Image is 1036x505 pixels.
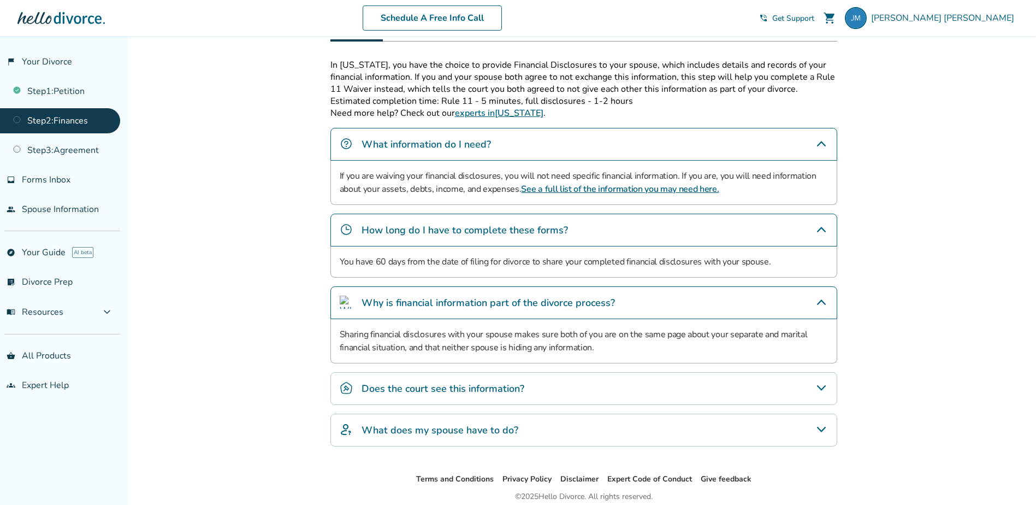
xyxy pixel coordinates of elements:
span: menu_book [7,308,15,316]
img: jeb.moffitt@gmail.com [845,7,867,29]
h4: Why is financial information part of the divorce process? [362,296,615,310]
span: phone_in_talk [759,14,768,22]
div: What information do I need? [330,128,837,161]
li: Give feedback [701,473,751,486]
img: What does my spouse have to do? [340,423,353,436]
span: Resources [7,306,63,318]
p: Estimated completion time: Rule 11 - 5 minutes, full disclosures - 1-2 hours [330,95,837,107]
img: What information do I need? [340,137,353,150]
a: phone_in_talkGet Support [759,13,814,24]
h4: What information do I need? [362,137,491,151]
div: Does the court see this information? [330,372,837,405]
span: flag_2 [7,57,15,66]
div: Why is financial information part of the divorce process? [330,286,837,319]
li: Disclaimer [560,473,599,486]
span: people [7,205,15,214]
img: Does the court see this information? [340,381,353,395]
img: How long do I have to complete these forms? [340,223,353,236]
span: shopping_basket [7,351,15,360]
span: expand_more [100,306,114,319]
span: inbox [7,175,15,184]
div: How long do I have to complete these forms? [330,214,837,246]
span: Forms Inbox [22,174,70,186]
a: experts in[US_STATE] [455,107,543,119]
h4: How long do I have to complete these forms? [362,223,568,237]
iframe: Chat Widget [981,453,1036,505]
span: list_alt_check [7,278,15,286]
a: Terms and Conditions [416,474,494,484]
p: Sharing financial disclosures with your spouse makes sure both of you are on the same page about ... [340,328,828,354]
span: groups [7,381,15,390]
span: [PERSON_NAME] [PERSON_NAME] [871,12,1019,24]
p: If you are waiving your financial disclosures, you will not need specific financial information. ... [340,169,828,196]
a: Expert Code of Conduct [607,474,692,484]
div: © 2025 Hello Divorce. All rights reserved. [515,490,653,503]
p: You have 60 days from the date of filing for divorce to share your completed financial disclosure... [340,255,828,268]
span: AI beta [72,247,93,258]
span: shopping_cart [823,11,836,25]
p: Need more help? Check out our . [330,107,837,119]
a: Schedule A Free Info Call [363,5,502,31]
img: Why is financial information part of the divorce process? [340,296,353,309]
h4: Does the court see this information? [362,381,524,396]
h4: What does my spouse have to do? [362,423,518,437]
span: Get Support [772,13,814,24]
a: Privacy Policy [502,474,552,484]
span: explore [7,248,15,257]
p: In [US_STATE], you have the choice to provide Financial Disclosures to your spouse, which include... [330,59,837,95]
a: See a full list of the information you may need here. [521,183,719,195]
div: What does my spouse have to do? [330,414,837,447]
